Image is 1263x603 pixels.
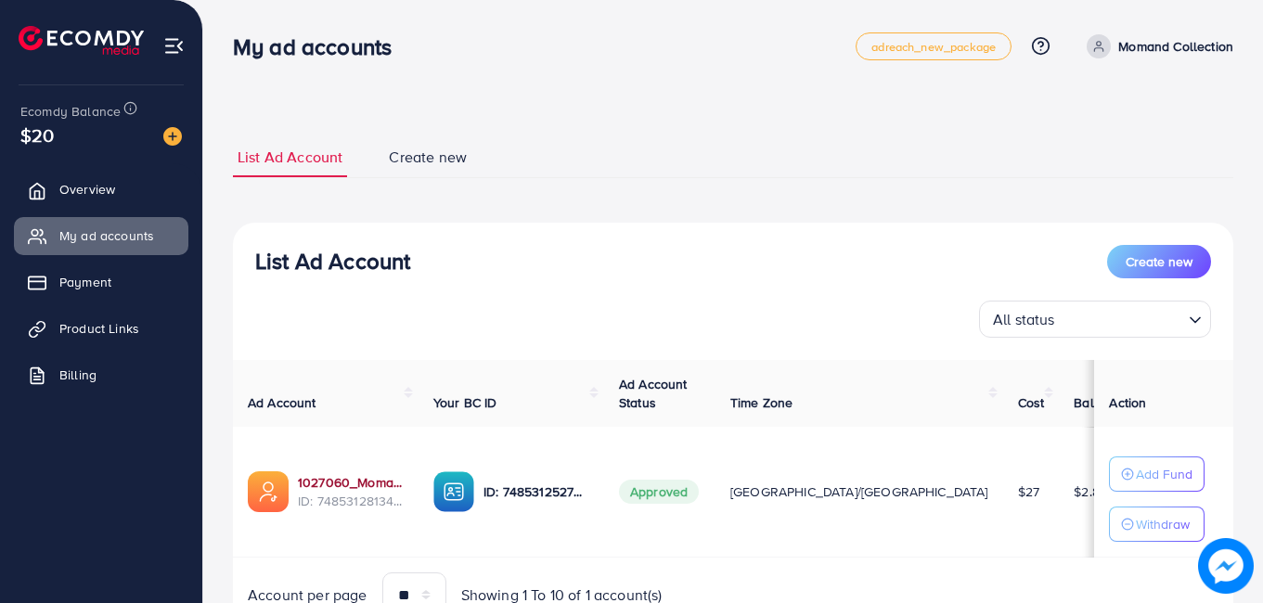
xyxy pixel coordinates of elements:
[20,122,54,148] span: $20
[1079,34,1233,58] a: Momand Collection
[1198,538,1254,594] img: image
[248,393,316,412] span: Ad Account
[1074,482,1107,501] span: $2.86
[483,481,589,503] p: ID: 7485312527996502033
[59,226,154,245] span: My ad accounts
[1136,463,1192,485] p: Add Fund
[298,492,404,510] span: ID: 7485312813473579009
[1074,393,1123,412] span: Balance
[979,301,1211,338] div: Search for option
[255,248,410,275] h3: List Ad Account
[248,471,289,512] img: ic-ads-acc.e4c84228.svg
[298,473,404,511] div: <span class='underline'>1027060_Momand collection_1742810214189</span></br>7485312813473579009
[59,366,97,384] span: Billing
[871,41,996,53] span: adreach_new_package
[59,319,139,338] span: Product Links
[1018,393,1045,412] span: Cost
[19,26,144,55] img: logo
[1107,245,1211,278] button: Create new
[1018,482,1039,501] span: $27
[14,310,188,347] a: Product Links
[1109,507,1205,542] button: Withdraw
[59,180,115,199] span: Overview
[1126,252,1192,271] span: Create new
[14,356,188,393] a: Billing
[619,480,699,504] span: Approved
[233,33,406,60] h3: My ad accounts
[14,263,188,301] a: Payment
[298,473,404,492] a: 1027060_Momand collection_1742810214189
[989,306,1059,333] span: All status
[389,147,467,168] span: Create new
[59,273,111,291] span: Payment
[163,127,182,146] img: image
[163,35,185,57] img: menu
[1061,302,1181,333] input: Search for option
[1136,513,1190,535] p: Withdraw
[433,393,497,412] span: Your BC ID
[619,375,688,412] span: Ad Account Status
[1109,456,1205,492] button: Add Fund
[730,482,988,501] span: [GEOGRAPHIC_DATA]/[GEOGRAPHIC_DATA]
[1109,393,1146,412] span: Action
[14,171,188,208] a: Overview
[20,102,121,121] span: Ecomdy Balance
[856,32,1012,60] a: adreach_new_package
[433,471,474,512] img: ic-ba-acc.ded83a64.svg
[730,393,793,412] span: Time Zone
[238,147,342,168] span: List Ad Account
[14,217,188,254] a: My ad accounts
[1118,35,1233,58] p: Momand Collection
